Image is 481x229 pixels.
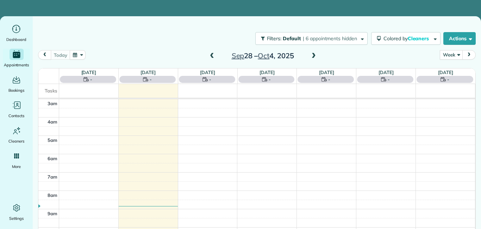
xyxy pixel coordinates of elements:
span: | 6 appointments hidden [303,35,357,42]
span: 7am [48,174,57,180]
span: - [388,76,390,83]
a: [DATE] [319,70,334,75]
span: Appointments [4,61,29,68]
span: Settings [9,215,24,222]
span: - [447,76,449,83]
span: 6am [48,156,57,161]
a: Bookings [3,74,30,94]
a: Appointments [3,49,30,68]
button: Week [440,50,463,60]
span: Bookings [8,87,25,94]
button: today [51,50,70,60]
span: Contacts [8,112,24,119]
span: Dashboard [6,36,26,43]
a: Dashboard [3,23,30,43]
span: - [269,76,271,83]
span: 4am [48,119,57,125]
button: Filters: Default | 6 appointments hidden [255,32,368,45]
a: [DATE] [81,70,96,75]
a: Filters: Default | 6 appointments hidden [252,32,368,45]
span: More [12,163,21,170]
span: Sep [232,51,244,60]
span: Tasks [45,88,57,94]
span: - [90,76,92,83]
a: [DATE] [260,70,275,75]
span: Cleaners [8,138,24,145]
button: Actions [443,32,476,45]
span: 8am [48,192,57,198]
span: Colored by [383,35,431,42]
a: [DATE] [140,70,156,75]
span: Default [283,35,301,42]
span: Cleaners [408,35,430,42]
button: Colored byCleaners [371,32,441,45]
span: Filters: [267,35,282,42]
button: prev [38,50,51,60]
a: Contacts [3,100,30,119]
span: Oct [258,51,269,60]
span: 3am [48,101,57,106]
a: Cleaners [3,125,30,145]
a: Settings [3,202,30,222]
a: [DATE] [379,70,394,75]
span: - [328,76,330,83]
span: - [209,76,211,83]
span: 9am [48,211,57,216]
span: - [150,76,152,83]
span: 5am [48,137,57,143]
button: next [462,50,476,60]
h2: 28 – 4, 2025 [219,52,307,60]
a: [DATE] [200,70,215,75]
a: [DATE] [438,70,453,75]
